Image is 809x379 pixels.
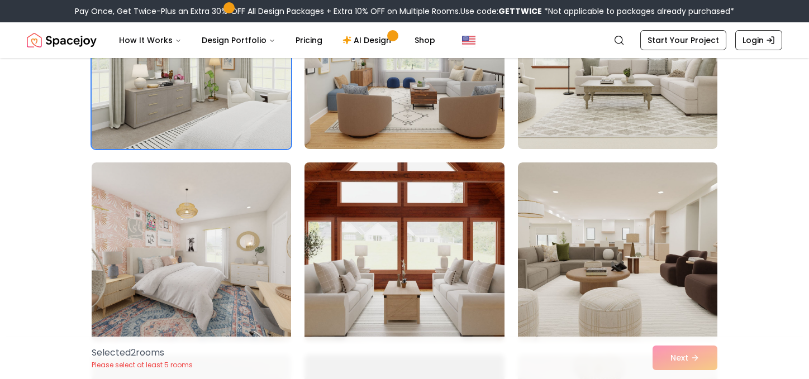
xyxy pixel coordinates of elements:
a: Start Your Project [640,30,726,50]
nav: Global [27,22,782,58]
img: United States [462,33,475,47]
p: Selected 2 room s [92,346,193,359]
span: Use code: [460,6,542,17]
a: Login [735,30,782,50]
img: Room room-8 [299,158,509,346]
b: GETTWICE [498,6,542,17]
a: Shop [406,29,444,51]
button: Design Portfolio [193,29,284,51]
div: Pay Once, Get Twice-Plus an Extra 30% OFF All Design Packages + Extra 10% OFF on Multiple Rooms. [75,6,734,17]
nav: Main [110,29,444,51]
p: Please select at least 5 rooms [92,361,193,370]
span: *Not applicable to packages already purchased* [542,6,734,17]
a: Spacejoy [27,29,97,51]
img: Room room-9 [518,162,717,341]
img: Spacejoy Logo [27,29,97,51]
button: How It Works [110,29,191,51]
a: AI Design [334,29,403,51]
a: Pricing [287,29,331,51]
img: Room room-7 [92,162,291,341]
